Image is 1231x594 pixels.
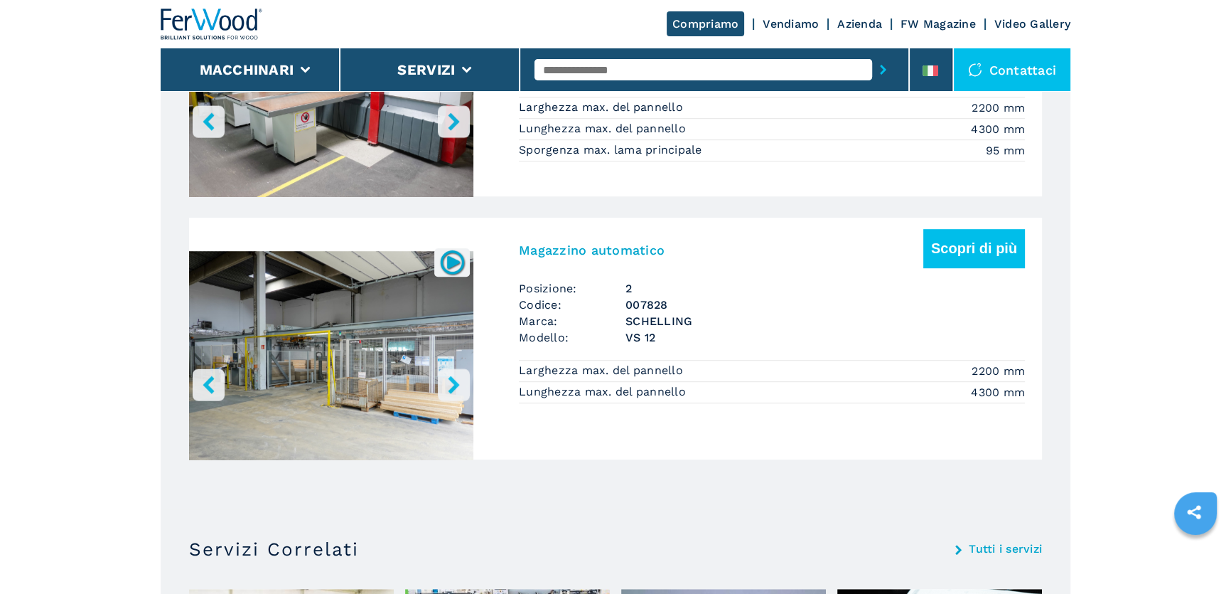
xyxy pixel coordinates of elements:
[872,53,894,86] button: submit-button
[193,105,225,137] button: left-button
[519,142,706,158] p: Sporgenza max. lama principale
[625,280,1025,297] span: 2
[1176,494,1212,530] a: sharethis
[971,384,1025,401] em: 4300 mm
[519,242,665,258] h3: Magazzino automatico
[438,368,470,401] button: right-button
[1171,530,1220,583] iframe: Chat
[193,368,225,401] button: left-button
[161,9,263,40] img: Ferwood
[972,363,1025,379] em: 2200 mm
[972,100,1025,116] em: 2200 mm
[189,218,1042,460] a: left-buttonright-buttonGo to Slide 1Go to Slide 2Go to Slide 3Go to Slide 4Go to Slide 5Go to Sli...
[189,225,473,492] img: f743a2b8033fc6ec8e1b20d5f04590fa
[625,329,1025,346] h3: VS 12
[954,48,1071,91] div: Contattaci
[397,61,455,78] button: Servizi
[994,17,1070,31] a: Video Gallery
[901,17,976,31] a: FW Magazine
[519,363,687,378] p: Larghezza max. del pannello
[439,248,466,276] img: 007828
[519,121,689,137] p: Lunghezza max. del pannello
[986,142,1025,159] em: 95 mm
[763,17,819,31] a: Vendiamo
[189,538,359,561] h3: Servizi Correlati
[625,297,1025,313] h3: 007828
[971,121,1025,137] em: 4300 mm
[200,61,294,78] button: Macchinari
[837,17,882,31] a: Azienda
[519,100,687,115] p: Larghezza max. del pannello
[519,280,625,297] span: Posizione:
[519,384,689,400] p: Lunghezza max. del pannello
[519,297,625,313] span: Codice:
[438,105,470,137] button: right-button
[667,11,744,36] a: Compriamo
[519,313,625,329] span: Marca:
[968,63,982,77] img: Contattaci
[969,543,1042,555] a: Tutti i servizi
[625,313,1025,329] h3: SCHELLING
[519,329,625,346] span: Modello:
[923,229,1025,268] button: Scopri di più
[189,225,473,570] div: Go to Slide 1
